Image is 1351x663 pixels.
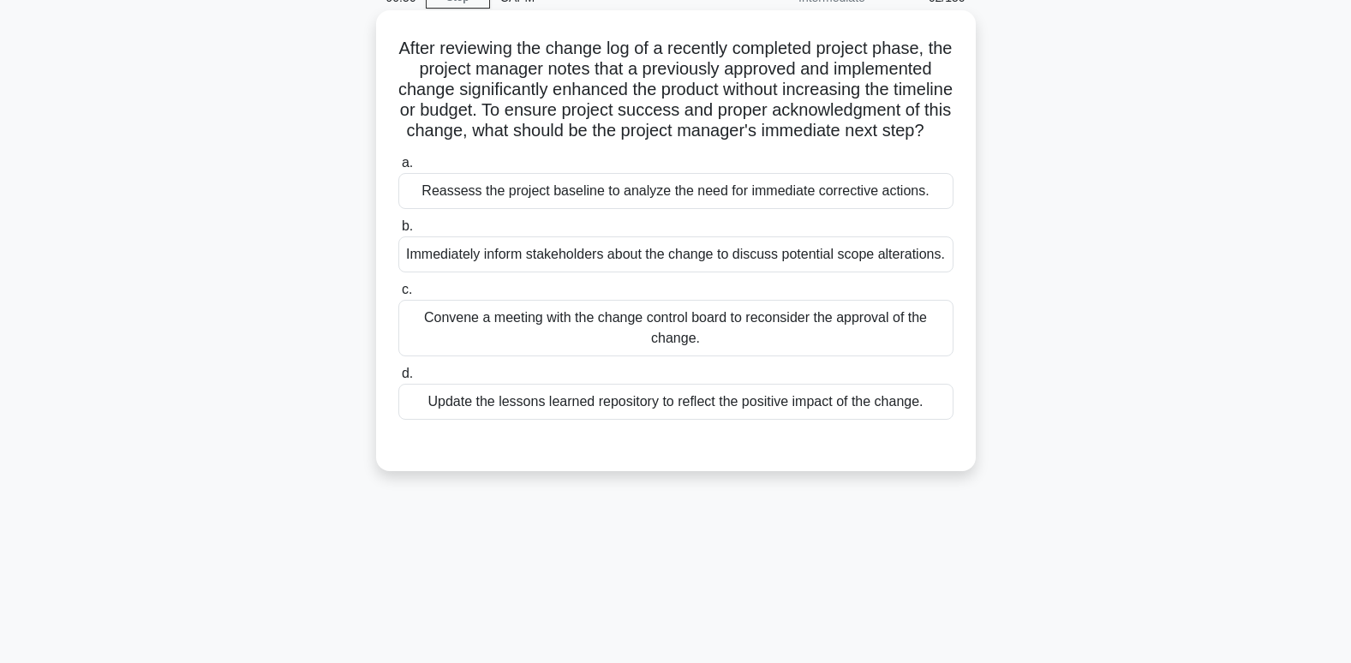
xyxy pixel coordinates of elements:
[398,300,953,356] div: Convene a meeting with the change control board to reconsider the approval of the change.
[402,218,413,233] span: b.
[402,155,413,170] span: a.
[398,236,953,272] div: Immediately inform stakeholders about the change to discuss potential scope alterations.
[402,366,413,380] span: d.
[397,38,955,142] h5: After reviewing the change log of a recently completed project phase, the project manager notes t...
[398,173,953,209] div: Reassess the project baseline to analyze the need for immediate corrective actions.
[402,282,412,296] span: c.
[398,384,953,420] div: Update the lessons learned repository to reflect the positive impact of the change.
